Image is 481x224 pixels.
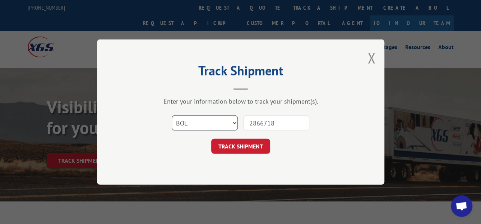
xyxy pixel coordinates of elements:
[243,115,309,130] input: Number(s)
[133,66,348,79] h2: Track Shipment
[211,139,270,154] button: TRACK SHIPMENT
[133,97,348,105] div: Enter your information below to track your shipment(s).
[367,48,375,67] button: Close modal
[451,195,472,217] div: Open chat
